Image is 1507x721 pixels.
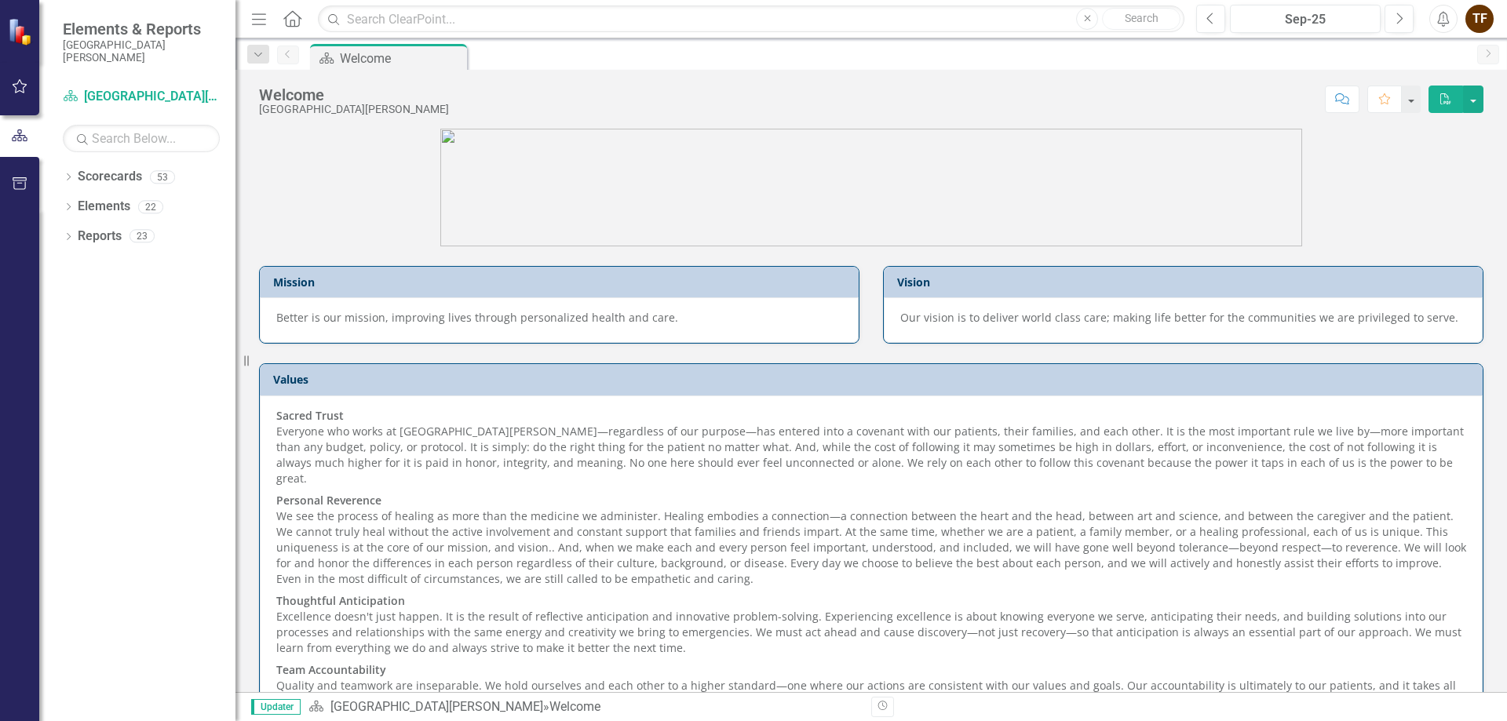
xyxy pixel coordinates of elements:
button: Sep-25 [1230,5,1381,33]
button: TF [1465,5,1494,33]
div: Sep-25 [1235,10,1375,29]
strong: Sacred Trust [276,408,344,423]
p: We see the process of healing as more than the medicine we administer. Healing embodies a connect... [276,490,1466,590]
a: [GEOGRAPHIC_DATA][PERSON_NAME] [63,88,220,106]
h3: Vision [897,276,1475,288]
button: Search [1102,8,1180,30]
span: Updater [251,699,301,715]
p: Everyone who works at [GEOGRAPHIC_DATA][PERSON_NAME]—regardless of our purpose—has entered into a... [276,408,1466,490]
img: ClearPoint Strategy [8,18,35,46]
div: 23 [130,230,155,243]
input: Search Below... [63,125,220,152]
div: 53 [150,170,175,184]
a: Scorecards [78,168,142,186]
div: Welcome [549,699,600,714]
img: SJRMC%20new%20logo%203.jpg [440,129,1302,246]
span: Search [1125,12,1159,24]
div: Welcome [340,49,463,68]
span: Elements & Reports [63,20,220,38]
strong: Thoughtful Anticipation [276,593,405,608]
a: Reports [78,228,122,246]
div: » [308,698,859,716]
strong: Team Accountability [276,662,386,677]
div: 22 [138,200,163,213]
p: Excellence doesn't just happen. It is the result of reflective anticipation and innovative proble... [276,590,1466,659]
h3: Mission [273,276,851,288]
div: Welcome [259,86,449,104]
p: Better is our mission, improving lives through personalized health and care. [276,310,842,326]
div: [GEOGRAPHIC_DATA][PERSON_NAME] [259,104,449,115]
a: [GEOGRAPHIC_DATA][PERSON_NAME] [330,699,543,714]
h3: Values [273,373,1475,385]
p: Our vision is to deliver world class care; making life better for the communities we are privileg... [900,310,1466,326]
p: Quality and teamwork are inseparable. We hold ourselves and each other to a higher standard—one w... [276,659,1466,712]
input: Search ClearPoint... [318,5,1184,33]
small: [GEOGRAPHIC_DATA][PERSON_NAME] [63,38,220,64]
a: Elements [78,198,130,216]
strong: Personal Reverence [276,493,381,508]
